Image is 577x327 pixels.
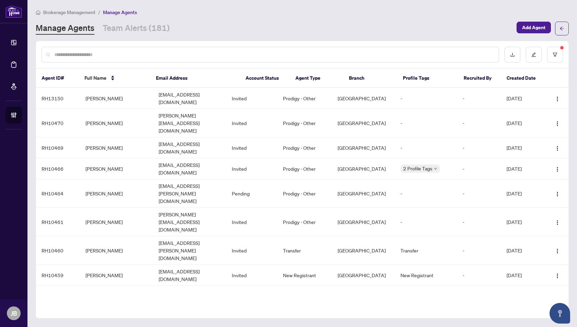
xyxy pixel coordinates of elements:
td: Prodigy - Other [278,179,332,208]
td: - [457,137,501,158]
span: down [434,167,437,170]
th: Profile Tags [397,69,458,88]
td: - [395,208,457,236]
td: RH10459 [36,265,80,286]
td: [DATE] [501,179,545,208]
td: [GEOGRAPHIC_DATA] [332,109,395,137]
button: Logo [552,188,563,199]
th: Branch [343,69,397,88]
img: logo [5,5,22,18]
span: JB [11,308,17,318]
td: Invited [226,265,278,286]
button: Logo [552,163,563,174]
td: Pending [226,286,278,314]
td: Prodigy - Other [278,286,332,314]
td: [DATE] [501,286,545,314]
button: Logo [552,216,563,227]
span: arrow-left [559,26,564,31]
td: New Registrant [395,265,457,286]
button: edit [526,47,542,63]
td: [EMAIL_ADDRESS][PERSON_NAME][DOMAIN_NAME] [153,179,226,208]
td: [GEOGRAPHIC_DATA] [332,158,395,179]
td: Invited [226,109,278,137]
td: Prodigy - Other [278,158,332,179]
td: Prodigy - Other [278,137,332,158]
td: RH10461 [36,208,80,236]
td: [EMAIL_ADDRESS][DOMAIN_NAME] [153,265,226,286]
span: filter [553,52,557,57]
td: - [395,179,457,208]
img: Logo [555,220,560,225]
td: Invited [226,236,278,265]
td: - [457,286,501,314]
span: Brokerage Management [43,9,95,15]
td: [EMAIL_ADDRESS][DOMAIN_NAME] [153,158,226,179]
td: [PERSON_NAME] [80,286,153,314]
td: [PERSON_NAME] [80,208,153,236]
td: [EMAIL_ADDRESS][DOMAIN_NAME] [153,88,226,109]
th: Recruited By [458,69,501,88]
a: Manage Agents [36,22,94,35]
th: Email Address [150,69,240,88]
td: [GEOGRAPHIC_DATA] [332,286,395,314]
td: RH10460 [36,236,80,265]
td: - [457,208,501,236]
td: Invited [226,88,278,109]
td: [DATE] [501,137,545,158]
td: [GEOGRAPHIC_DATA] [332,236,395,265]
td: [EMAIL_ADDRESS][DOMAIN_NAME] [153,137,226,158]
td: [GEOGRAPHIC_DATA] [332,137,395,158]
img: Logo [555,273,560,279]
td: Invited [226,208,278,236]
td: - [395,286,457,314]
td: - [395,88,457,109]
td: [PERSON_NAME] [80,109,153,137]
a: Team Alerts (181) [103,22,170,35]
td: RH13150 [36,88,80,109]
td: RH10457 [36,286,80,314]
span: 2 Profile Tags [403,165,432,172]
td: [DOMAIN_NAME][EMAIL_ADDRESS][DOMAIN_NAME] [153,286,226,314]
td: Transfer [395,236,457,265]
td: RH10466 [36,158,80,179]
td: [PERSON_NAME] [80,236,153,265]
td: Invited [226,137,278,158]
td: [DATE] [501,208,545,236]
td: [PERSON_NAME] [80,137,153,158]
span: download [510,52,515,57]
th: Agent Type [290,69,343,88]
button: Logo [552,142,563,153]
td: [GEOGRAPHIC_DATA] [332,208,395,236]
td: Pending [226,179,278,208]
td: New Registrant [278,265,332,286]
td: [DATE] [501,109,545,137]
span: Add Agent [522,22,545,33]
span: Full Name [84,74,106,82]
td: Prodigy - Other [278,88,332,109]
td: - [457,109,501,137]
td: Prodigy - Other [278,109,332,137]
td: [DATE] [501,88,545,109]
img: Logo [555,146,560,151]
span: edit [531,52,536,57]
td: [EMAIL_ADDRESS][PERSON_NAME][DOMAIN_NAME] [153,236,226,265]
td: Transfer [278,236,332,265]
img: Logo [555,167,560,172]
td: Invited [226,158,278,179]
td: [PERSON_NAME][EMAIL_ADDRESS][DOMAIN_NAME] [153,208,226,236]
td: [DATE] [501,158,545,179]
td: [PERSON_NAME] [80,88,153,109]
span: Manage Agents [103,9,137,15]
td: RH10469 [36,137,80,158]
td: - [457,265,501,286]
td: [PERSON_NAME] [80,158,153,179]
td: [DATE] [501,265,545,286]
td: [DATE] [501,236,545,265]
button: Open asap [550,303,570,324]
button: Add Agent [517,22,551,33]
li: / [98,8,100,16]
button: Logo [552,117,563,128]
button: filter [547,47,563,63]
td: [GEOGRAPHIC_DATA] [332,265,395,286]
img: Logo [555,191,560,197]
